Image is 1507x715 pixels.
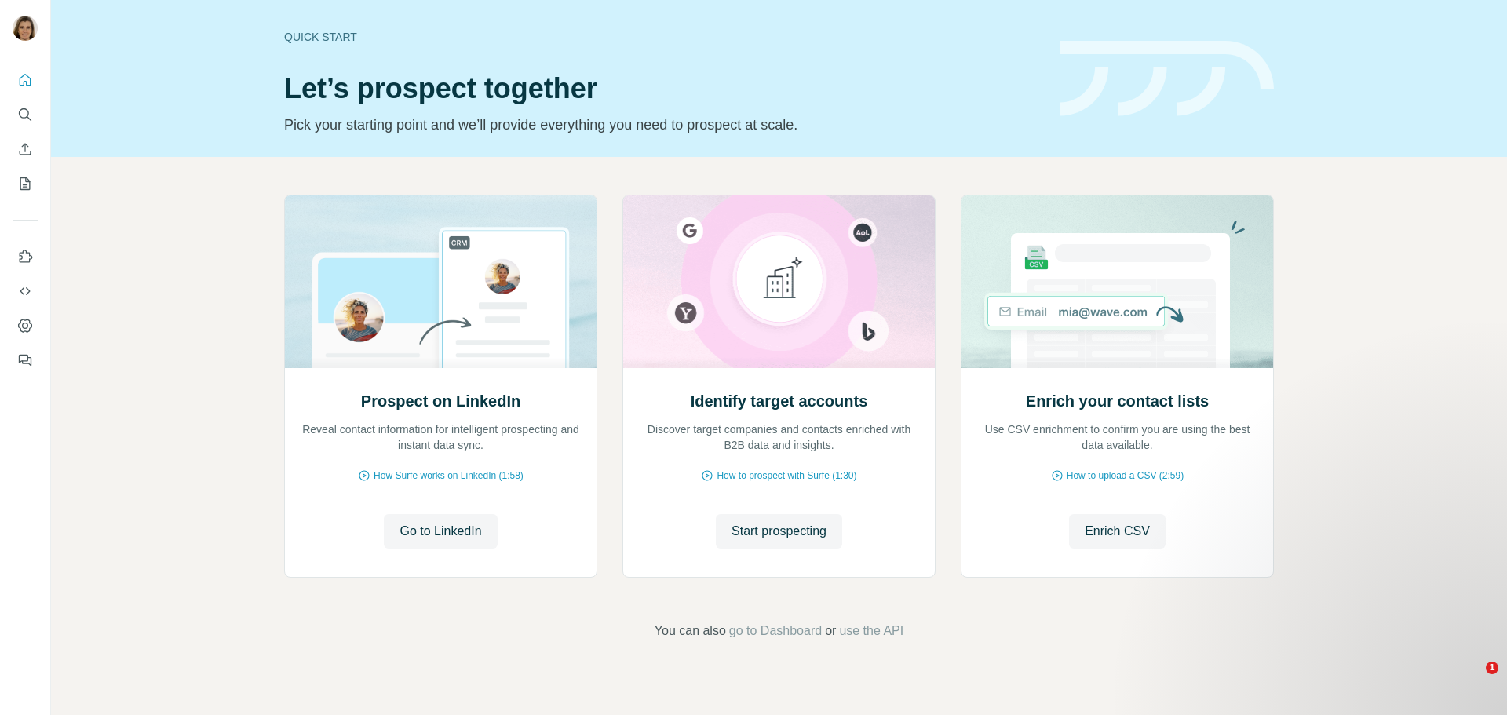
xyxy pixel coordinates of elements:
[839,622,903,640] button: use the API
[732,522,826,541] span: Start prospecting
[13,312,38,340] button: Dashboard
[13,170,38,198] button: My lists
[1069,514,1166,549] button: Enrich CSV
[729,622,822,640] button: go to Dashboard
[691,390,868,412] h2: Identify target accounts
[1026,390,1209,412] h2: Enrich your contact lists
[13,100,38,129] button: Search
[655,622,726,640] span: You can also
[284,114,1041,136] p: Pick your starting point and we’ll provide everything you need to prospect at scale.
[961,195,1274,368] img: Enrich your contact lists
[1454,662,1491,699] iframe: Intercom live chat
[13,66,38,94] button: Quick start
[977,421,1257,453] p: Use CSV enrichment to confirm you are using the best data available.
[284,73,1041,104] h1: Let’s prospect together
[716,514,842,549] button: Start prospecting
[13,135,38,163] button: Enrich CSV
[284,195,597,368] img: Prospect on LinkedIn
[639,421,919,453] p: Discover target companies and contacts enriched with B2B data and insights.
[1486,662,1498,674] span: 1
[400,522,481,541] span: Go to LinkedIn
[13,243,38,271] button: Use Surfe on LinkedIn
[13,16,38,41] img: Avatar
[374,469,524,483] span: How Surfe works on LinkedIn (1:58)
[825,622,836,640] span: or
[13,277,38,305] button: Use Surfe API
[361,390,520,412] h2: Prospect on LinkedIn
[1067,469,1184,483] span: How to upload a CSV (2:59)
[1060,41,1274,117] img: banner
[622,195,936,368] img: Identify target accounts
[384,514,497,549] button: Go to LinkedIn
[1085,522,1150,541] span: Enrich CSV
[301,421,581,453] p: Reveal contact information for intelligent prospecting and instant data sync.
[284,29,1041,45] div: Quick start
[13,346,38,374] button: Feedback
[717,469,856,483] span: How to prospect with Surfe (1:30)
